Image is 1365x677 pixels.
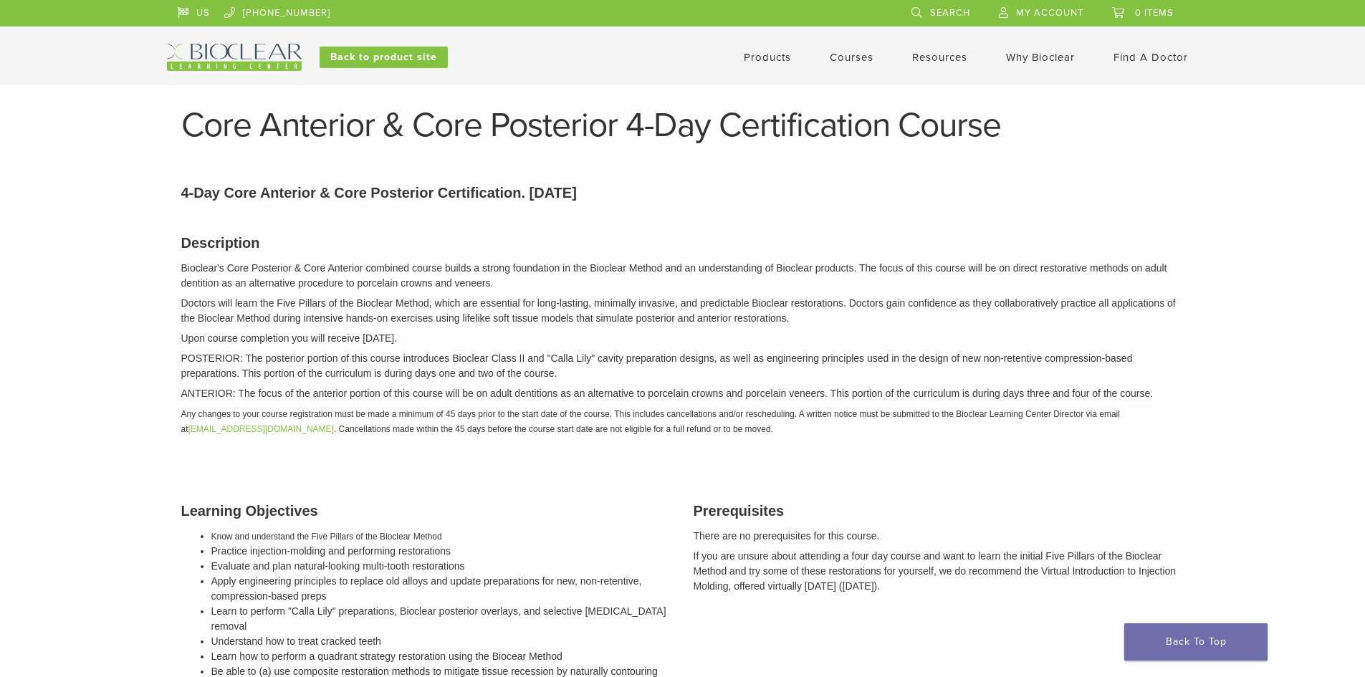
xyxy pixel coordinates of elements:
[181,500,672,522] h3: Learning Objectives
[211,544,672,559] li: Practice injection-molding and performing restorations
[211,559,672,574] li: Evaluate and plan natural-looking multi-tooth restorations
[320,47,448,68] a: Back to product site
[181,296,1184,326] p: Doctors will learn the Five Pillars of the Bioclear Method, which are essential for long-lasting,...
[830,51,873,64] a: Courses
[1006,51,1075,64] a: Why Bioclear
[694,549,1184,594] p: If you are unsure about attending a four day course and want to learn the initial Five Pillars of...
[181,409,1120,434] em: Any changes to your course registration must be made a minimum of 45 days prior to the start date...
[167,44,302,71] img: Bioclear
[181,232,1184,254] h3: Description
[1124,623,1268,661] a: Back To Top
[211,574,672,604] li: Apply engineering principles to replace old alloys and update preparations for new, non-retentive...
[211,649,672,664] li: Learn how to perform a quadrant strategy restoration using the Biocear Method
[211,634,672,649] li: Understand how to treat cracked teeth
[744,51,791,64] a: Products
[912,51,967,64] a: Resources
[181,331,1184,346] p: Upon course completion you will receive [DATE].
[181,182,1184,203] p: 4-Day Core Anterior & Core Posterior Certification. [DATE]
[181,386,1184,401] p: ANTERIOR: The focus of the anterior portion of this course will be on adult dentitions as an alte...
[181,108,1184,143] h1: Core Anterior & Core Posterior 4-Day Certification Course
[1113,51,1188,64] a: Find A Doctor
[694,500,1184,522] h3: Prerequisites
[930,7,970,19] span: Search
[211,604,672,634] li: Learn to perform "Calla Lily" preparations, Bioclear posterior overlays, and selective [MEDICAL_D...
[181,351,1184,381] p: POSTERIOR: The posterior portion of this course introduces Bioclear Class II and "Calla Lily" cav...
[211,532,442,542] span: Know and understand the Five Pillars of the Bioclear Method
[181,261,1184,291] p: Bioclear's Core Posterior & Core Anterior combined course builds a strong foundation in the Biocl...
[188,424,334,434] a: [EMAIL_ADDRESS][DOMAIN_NAME]
[1016,7,1083,19] span: My Account
[1135,7,1174,19] span: 0 items
[694,529,1184,544] p: There are no prerequisites for this course.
